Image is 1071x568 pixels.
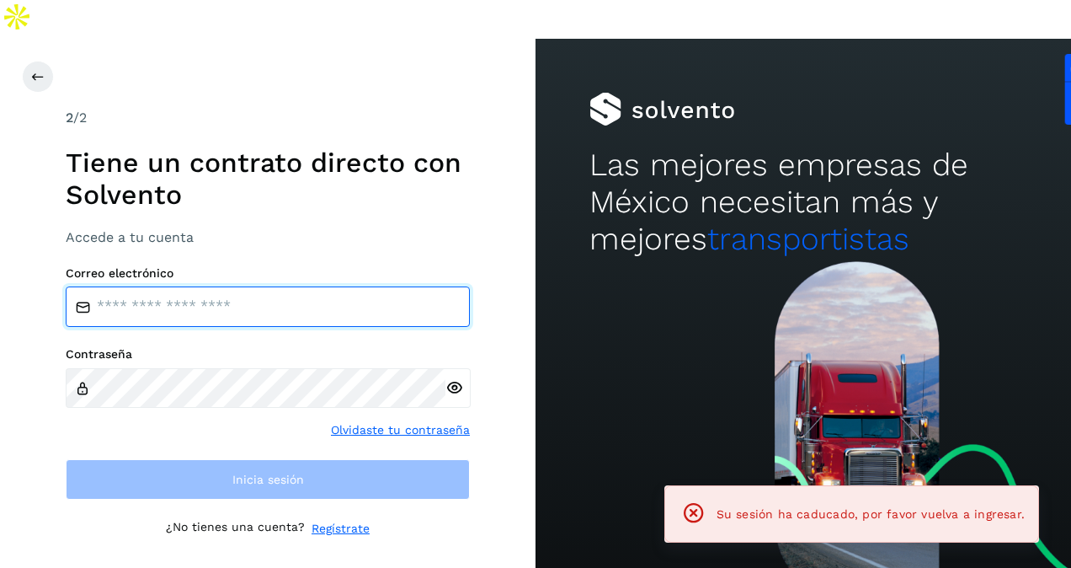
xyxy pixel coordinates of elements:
div: /2 [66,108,470,128]
h3: Accede a tu cuenta [66,229,470,245]
h1: Tiene un contrato directo con Solvento [66,147,470,212]
span: 2 [66,110,73,126]
p: ¿No tienes una cuenta? [166,520,305,538]
a: Olvidaste tu contraseña [331,421,470,439]
span: transportistas [707,221,909,257]
a: Regístrate [312,520,370,538]
label: Contraseña [66,347,470,362]
button: Inicia sesión [66,459,470,500]
h2: Las mejores empresas de México necesitan más y mejores [589,147,1018,259]
span: Inicia sesión [232,474,304,485]
label: Correo electrónico [66,266,470,281]
span: Su sesión ha caducado, por favor vuelva a ingresar. [717,507,1025,521]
